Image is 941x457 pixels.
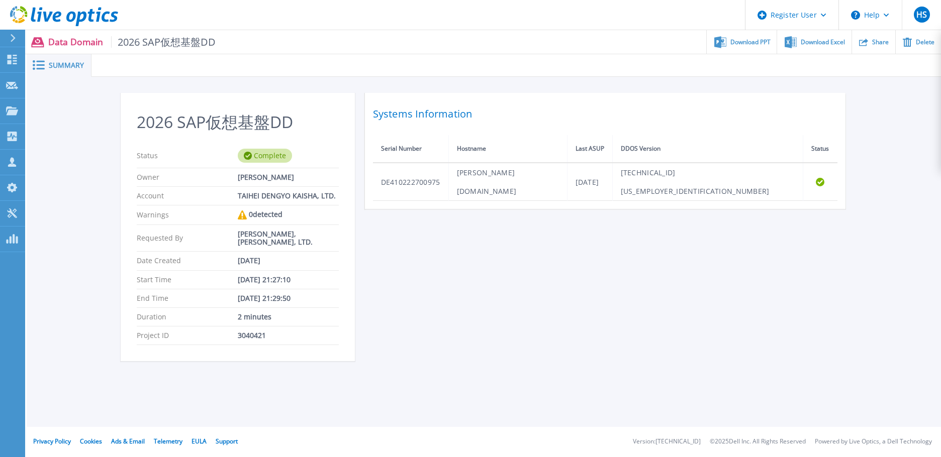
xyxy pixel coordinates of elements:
[238,192,339,200] div: TAIHEI DENGYO KAISHA, LTD.
[801,39,845,45] span: Download Excel
[373,135,449,163] th: Serial Number
[49,62,84,69] span: Summary
[137,149,238,163] p: Status
[137,331,238,339] p: Project ID
[612,135,803,163] th: DDOS Version
[238,149,292,163] div: Complete
[238,230,339,246] div: [PERSON_NAME], [PERSON_NAME], LTD.
[238,313,339,321] div: 2 minutes
[710,438,806,445] li: © 2025 Dell Inc. All Rights Reserved
[373,105,837,123] h2: Systems Information
[815,438,932,445] li: Powered by Live Optics, a Dell Technology
[730,39,771,45] span: Download PPT
[192,437,207,445] a: EULA
[154,437,182,445] a: Telemetry
[137,257,238,265] p: Date Created
[238,210,339,219] div: 0 detected
[137,230,238,246] p: Requested By
[80,437,102,445] a: Cookies
[448,163,567,201] td: [PERSON_NAME][DOMAIN_NAME]
[633,438,701,445] li: Version: [TECHNICAL_ID]
[137,173,238,181] p: Owner
[111,437,145,445] a: Ads & Email
[137,113,339,132] h2: 2026 SAP仮想基盤DD
[916,39,934,45] span: Delete
[238,173,339,181] div: [PERSON_NAME]
[567,163,612,201] td: [DATE]
[111,36,216,48] span: 2026 SAP仮想基盤DD
[803,135,837,163] th: Status
[137,313,238,321] p: Duration
[137,192,238,200] p: Account
[33,437,71,445] a: Privacy Policy
[137,294,238,302] p: End Time
[238,276,339,284] div: [DATE] 21:27:10
[916,11,927,19] span: HS
[48,36,216,48] p: Data Domain
[567,135,612,163] th: Last ASUP
[238,257,339,265] div: [DATE]
[216,437,238,445] a: Support
[137,210,238,219] p: Warnings
[872,39,889,45] span: Share
[137,276,238,284] p: Start Time
[612,163,803,201] td: [TECHNICAL_ID][US_EMPLOYER_IDENTIFICATION_NUMBER]
[373,163,449,201] td: DE410222700975
[238,294,339,302] div: [DATE] 21:29:50
[448,135,567,163] th: Hostname
[238,331,339,339] div: 3040421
